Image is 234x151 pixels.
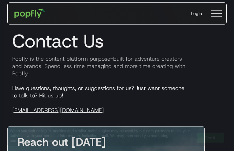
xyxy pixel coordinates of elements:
[7,85,227,114] p: Have questions, thoughts, or suggestions for us? Just want someone to talk to? Hit us up!
[197,133,224,143] a: Got It!
[186,6,207,21] a: Login
[191,10,202,17] div: Login
[58,138,65,143] a: here
[7,30,227,52] h1: Contact Us
[10,128,192,143] div: When you visit or log in, cookies and similar technologies may be used by our data partners to li...
[10,4,50,23] a: home
[12,107,104,114] a: [EMAIL_ADDRESS][DOMAIN_NAME]
[7,55,227,77] p: Popfly is the content platform purpose-built for adventure creators and brands. Spend less time m...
